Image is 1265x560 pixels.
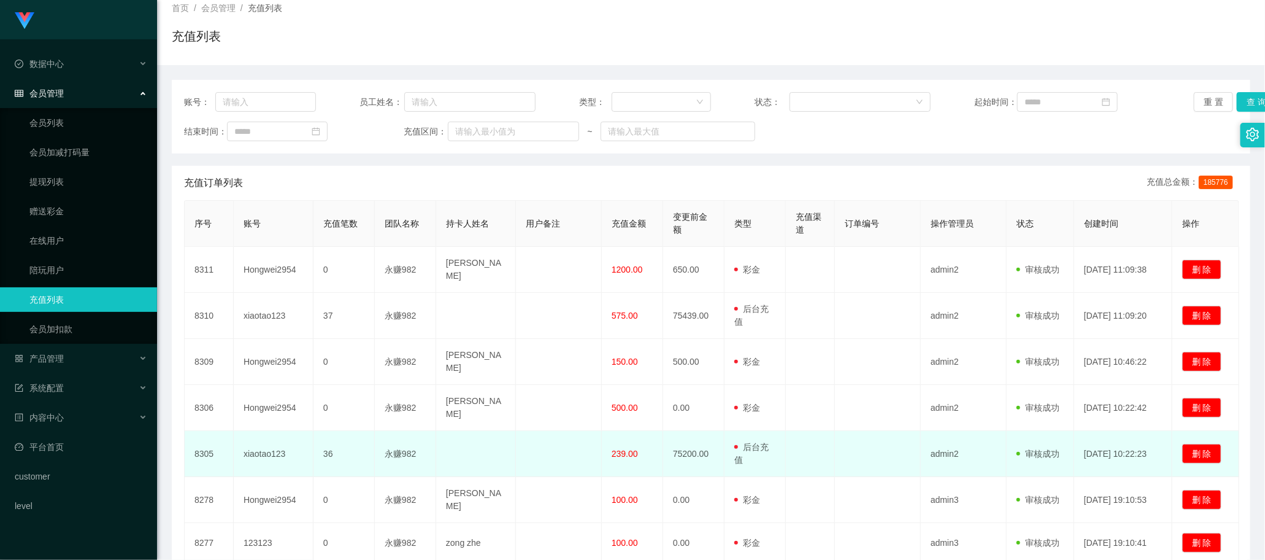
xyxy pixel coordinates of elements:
td: 8305 [185,431,234,477]
a: 提现列表 [29,169,147,194]
span: 500.00 [612,403,638,413]
img: logo.9652507e.png [15,12,34,29]
a: level [15,494,147,518]
td: [PERSON_NAME] [436,477,516,523]
td: [DATE] 10:46:22 [1074,339,1172,385]
td: [DATE] 11:09:20 [1074,293,1172,339]
span: 员工姓名： [360,96,404,109]
td: xiaotao123 [234,293,313,339]
span: 起始时间： [974,96,1017,109]
td: admin2 [921,247,1007,293]
input: 请输入最小值为 [448,122,579,141]
td: 永赚982 [375,293,436,339]
button: 删 除 [1182,533,1221,553]
a: 充值列表 [29,287,147,312]
span: 充值金额 [612,219,646,228]
i: 图标: appstore-o [15,354,23,363]
span: 状态： [755,96,790,109]
span: 订单编号 [845,219,879,228]
td: admin2 [921,385,1007,431]
button: 删 除 [1182,444,1221,464]
td: admin2 [921,293,1007,339]
td: 8309 [185,339,234,385]
td: Hongwei2954 [234,339,313,385]
span: 彩金 [734,357,760,367]
span: 变更前金额 [673,212,707,235]
span: 会员管理 [201,3,236,13]
i: 图标: calendar [1102,98,1110,106]
span: 彩金 [734,495,760,505]
span: 首页 [172,3,189,13]
a: 会员加扣款 [29,317,147,341]
span: 彩金 [734,403,760,413]
i: 图标: profile [15,413,23,422]
span: 彩金 [734,265,760,274]
a: 图标: dashboard平台首页 [15,435,147,459]
td: 650.00 [663,247,725,293]
td: 37 [313,293,375,339]
span: 会员管理 [15,88,64,98]
span: 充值列表 [248,3,282,13]
i: 图标: setting [1246,128,1259,141]
span: 用户备注 [526,219,560,228]
td: [DATE] 10:22:23 [1074,431,1172,477]
span: 审核成功 [1017,495,1059,505]
span: 充值笔数 [323,219,358,228]
td: 8278 [185,477,234,523]
span: 1200.00 [612,265,643,274]
span: / [240,3,243,13]
button: 删 除 [1182,260,1221,279]
span: ~ [579,125,601,138]
td: 75200.00 [663,431,725,477]
span: 产品管理 [15,354,64,364]
td: 0 [313,477,375,523]
h1: 充值列表 [172,27,221,45]
span: 账号： [184,96,215,109]
span: 审核成功 [1017,311,1059,321]
span: 内容中心 [15,413,64,422]
span: 575.00 [612,311,638,321]
button: 删 除 [1182,398,1221,418]
td: 8311 [185,247,234,293]
button: 删 除 [1182,306,1221,325]
td: 0 [313,339,375,385]
td: 8306 [185,385,234,431]
td: 36 [313,431,375,477]
span: 账号 [244,219,261,228]
span: 100.00 [612,495,638,505]
td: 75439.00 [663,293,725,339]
td: [DATE] 19:10:53 [1074,477,1172,523]
td: Hongwei2954 [234,247,313,293]
a: 赠送彩金 [29,199,147,224]
td: [PERSON_NAME] [436,385,516,431]
span: 操作管理员 [931,219,974,228]
td: [DATE] 10:22:42 [1074,385,1172,431]
span: 审核成功 [1017,449,1059,459]
td: [PERSON_NAME] [436,247,516,293]
input: 请输入 [404,92,536,112]
button: 删 除 [1182,352,1221,371]
a: customer [15,464,147,489]
div: 充值总金额： [1147,176,1238,190]
td: 8310 [185,293,234,339]
td: 永赚982 [375,477,436,523]
span: 数据中心 [15,59,64,69]
span: 类型 [734,219,752,228]
span: 系统配置 [15,383,64,393]
i: 图标: check-circle-o [15,60,23,68]
span: 充值渠道 [796,212,821,235]
span: 创建时间 [1084,219,1118,228]
input: 请输入最大值 [601,122,755,141]
td: 500.00 [663,339,725,385]
td: admin2 [921,431,1007,477]
i: 图标: form [15,384,23,392]
td: 0.00 [663,477,725,523]
span: 操作 [1182,219,1199,228]
td: 0.00 [663,385,725,431]
td: [PERSON_NAME] [436,339,516,385]
a: 会员加减打码量 [29,140,147,165]
a: 会员列表 [29,111,147,135]
input: 请输入 [215,92,316,112]
span: / [194,3,196,13]
td: 永赚982 [375,339,436,385]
